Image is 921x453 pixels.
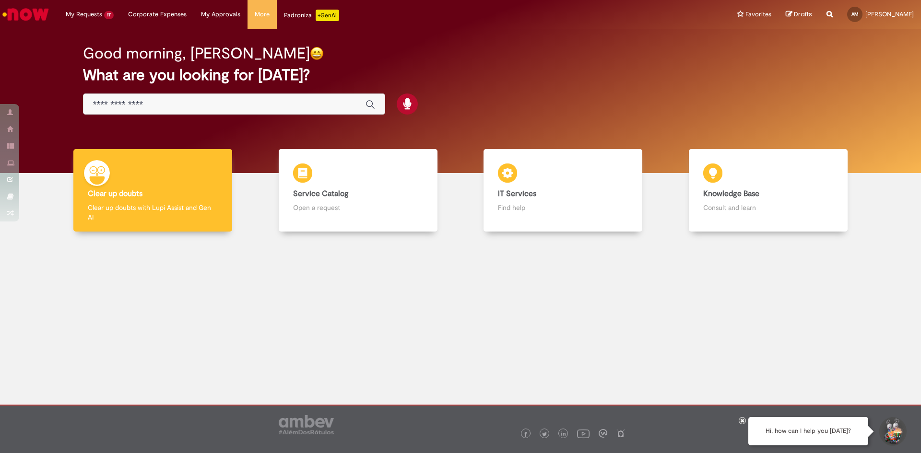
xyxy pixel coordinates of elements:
[256,149,461,232] a: Service Catalog Open a request
[293,189,349,198] b: Service Catalog
[616,429,625,438] img: logo_footer_naosei.png
[745,10,771,19] span: Favorites
[523,432,528,437] img: logo_footer_facebook.png
[666,149,871,232] a: Knowledge Base Consult and learn
[794,10,812,19] span: Drafts
[786,10,812,19] a: Drafts
[577,427,590,440] img: logo_footer_youtube.png
[703,189,759,198] b: Knowledge Base
[83,67,838,83] h2: What are you looking for [DATE]?
[498,203,628,212] p: Find help
[599,429,607,438] img: logo_footer_workplace.png
[561,431,566,437] img: logo_footer_linkedin.png
[279,415,334,434] img: logo_footer_ambev_rotulo_gray.png
[542,432,547,437] img: logo_footer_twitter.png
[498,189,536,198] b: IT Services
[88,189,142,198] b: Clear up doubts
[66,10,102,19] span: My Requests
[748,417,868,445] div: Hi, how can I help you [DATE]?
[88,203,218,222] p: Clear up doubts with Lupi Assist and Gen AI
[878,417,907,446] button: Start Support Conversation
[284,10,339,21] div: Padroniza
[1,5,50,24] img: ServiceNow
[50,149,256,232] a: Clear up doubts Clear up doubts with Lupi Assist and Gen AI
[255,10,270,19] span: More
[201,10,240,19] span: My Approvals
[851,11,859,17] span: AM
[703,203,833,212] p: Consult and learn
[865,10,914,18] span: [PERSON_NAME]
[316,10,339,21] p: +GenAi
[460,149,666,232] a: IT Services Find help
[128,10,187,19] span: Corporate Expenses
[104,11,114,19] span: 17
[83,45,310,62] h2: Good morning, [PERSON_NAME]
[310,46,324,60] img: happy-face.png
[293,203,423,212] p: Open a request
